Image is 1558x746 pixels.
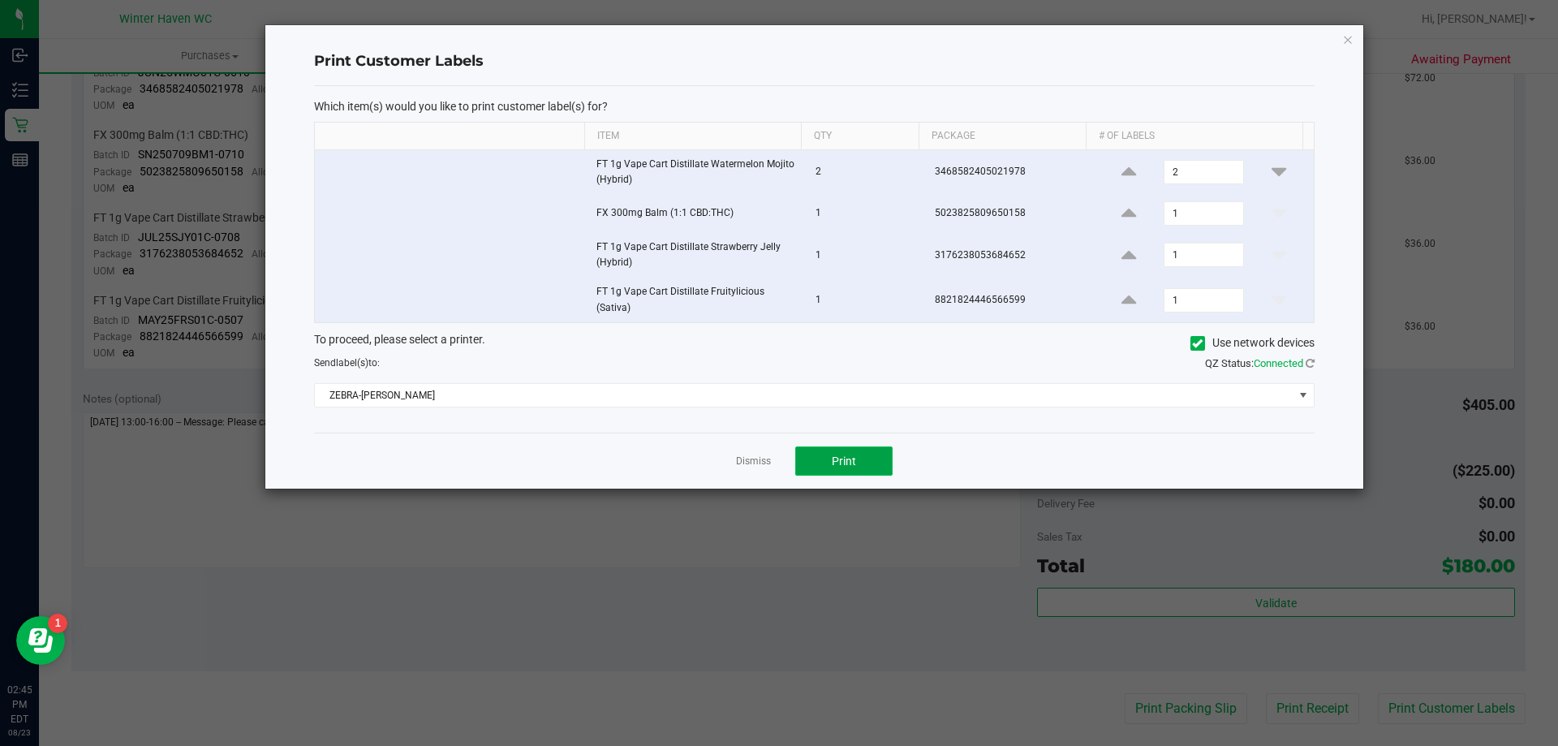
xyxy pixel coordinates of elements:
[302,331,1327,356] div: To proceed, please select a printer.
[587,233,806,278] td: FT 1g Vape Cart Distillate Strawberry Jelly (Hybrid)
[587,150,806,195] td: FT 1g Vape Cart Distillate Watermelon Mojito (Hybrid)
[795,446,893,476] button: Print
[587,195,806,233] td: FX 300mg Balm (1:1 CBD:THC)
[1086,123,1302,150] th: # of labels
[314,357,380,369] span: Send to:
[16,616,65,665] iframe: Resource center
[1254,357,1303,369] span: Connected
[336,357,368,369] span: label(s)
[1205,357,1315,369] span: QZ Status:
[919,123,1086,150] th: Package
[1190,334,1315,351] label: Use network devices
[806,233,925,278] td: 1
[832,455,856,468] span: Print
[736,455,771,468] a: Dismiss
[925,233,1095,278] td: 3176238053684652
[925,278,1095,321] td: 8821824446566599
[801,123,919,150] th: Qty
[925,150,1095,195] td: 3468582405021978
[314,51,1315,72] h4: Print Customer Labels
[315,384,1293,407] span: ZEBRA-[PERSON_NAME]
[806,150,925,195] td: 2
[806,278,925,321] td: 1
[925,195,1095,233] td: 5023825809650158
[584,123,801,150] th: Item
[587,278,806,321] td: FT 1g Vape Cart Distillate Fruitylicious (Sativa)
[806,195,925,233] td: 1
[48,614,67,633] iframe: Resource center unread badge
[314,99,1315,114] p: Which item(s) would you like to print customer label(s) for?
